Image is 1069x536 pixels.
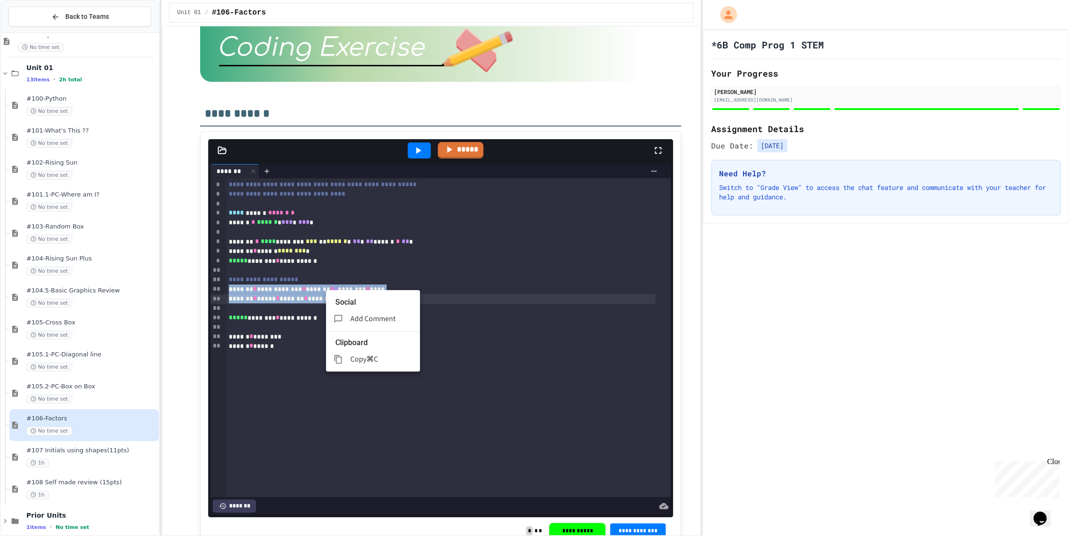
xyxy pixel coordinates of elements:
span: 2h total [59,77,82,83]
span: No time set [26,267,72,276]
span: No time set [26,426,72,435]
span: Prior Units [26,511,157,520]
iframe: chat widget [1030,498,1060,527]
li: Clipboard [335,335,420,350]
div: [PERSON_NAME] [714,87,1058,96]
span: No time set [26,139,72,148]
span: #100-Python [26,95,157,103]
span: #105.1-PC-Diagonal line [26,351,157,359]
span: Add Comment [350,314,395,323]
h2: Your Progress [711,67,1061,80]
span: 13 items [26,77,50,83]
span: • [54,76,55,83]
span: #103-Random Box [26,223,157,231]
span: #101-What's This ?? [26,127,157,135]
span: #105.2-PC-Box on Box [26,383,157,391]
span: No time set [26,394,72,403]
span: #101.1-PC-Where am I? [26,191,157,199]
span: No time set [18,43,64,52]
span: 1h [26,458,49,467]
h1: *6B Comp Prog 1 STEM [711,38,824,51]
span: No time set [26,171,72,180]
span: Unit 01 [177,9,201,16]
span: #104.5-Basic Graphics Review [26,287,157,295]
span: Copy [350,354,366,364]
h3: Need Help? [719,168,1053,179]
span: No time set [26,203,72,212]
span: 1h [26,490,49,499]
span: No time set [55,524,89,530]
span: Unit 01 [26,63,157,72]
span: / [205,9,208,16]
span: #107 Initials using shapes(11pts) [26,447,157,455]
iframe: chat widget [991,457,1060,497]
span: No time set [26,107,72,116]
span: No time set [26,299,72,307]
div: My Account [710,4,739,25]
p: ⌘C [366,354,378,365]
span: No time set [26,363,72,371]
span: 1 items [26,524,46,530]
span: Back to Teams [65,12,109,22]
div: Chat with us now!Close [4,4,65,60]
span: No time set [26,235,72,244]
li: Social [335,295,420,310]
span: #105-Cross Box [26,319,157,327]
span: #102-Rising Sun [26,159,157,167]
span: [DATE] [757,139,787,152]
span: No time set [26,331,72,339]
span: #106-Factors [212,7,266,18]
span: #106-Factors [26,415,157,423]
p: Switch to "Grade View" to access the chat feature and communicate with your teacher for help and ... [719,183,1053,202]
span: Due Date: [711,140,753,151]
h2: Assignment Details [711,122,1061,135]
span: #104-Rising Sun Plus [26,255,157,263]
span: • [50,523,52,531]
div: [EMAIL_ADDRESS][DOMAIN_NAME] [714,96,1058,103]
span: #108 Self made review (15pts) [26,479,157,487]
